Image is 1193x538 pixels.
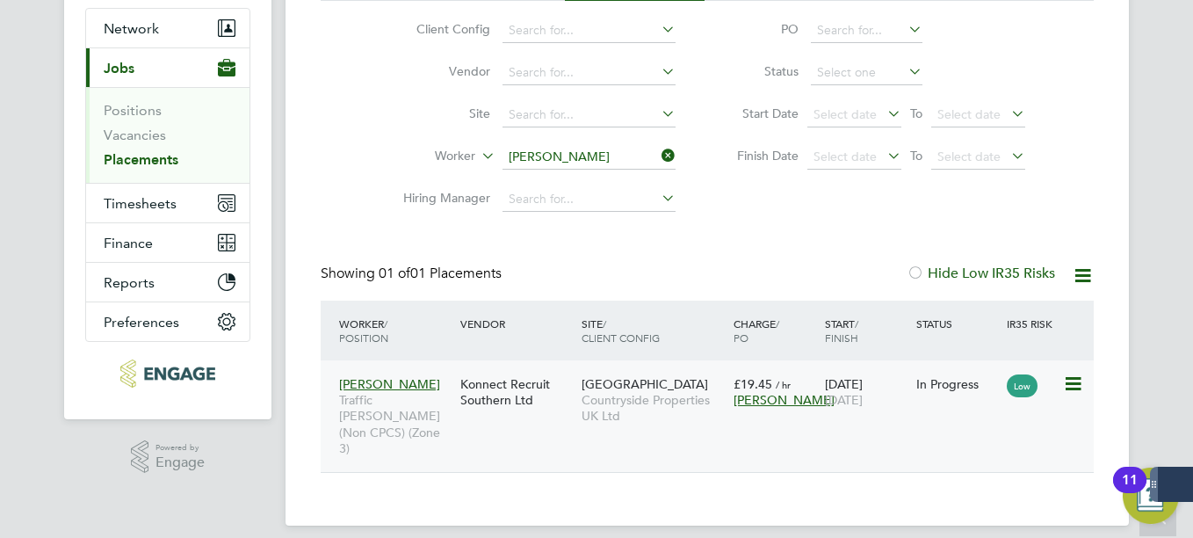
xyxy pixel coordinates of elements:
[734,376,772,392] span: £19.45
[104,314,179,331] span: Preferences
[86,9,249,47] button: Network
[811,18,922,43] input: Search for...
[85,360,250,388] a: Go to home page
[734,316,779,345] span: / PO
[503,18,676,43] input: Search for...
[905,102,928,125] span: To
[729,308,821,353] div: Charge
[86,87,249,183] div: Jobs
[821,367,912,417] div: [DATE]
[104,60,134,76] span: Jobs
[813,106,877,122] span: Select date
[813,149,877,164] span: Select date
[104,274,155,291] span: Reports
[811,61,922,85] input: Select one
[374,148,475,165] label: Worker
[937,149,1001,164] span: Select date
[379,265,410,282] span: 01 of
[104,20,159,37] span: Network
[104,151,178,168] a: Placements
[907,265,1055,282] label: Hide Low IR35 Risks
[503,61,676,85] input: Search for...
[1122,480,1138,503] div: 11
[86,223,249,262] button: Finance
[912,308,1003,339] div: Status
[937,106,1001,122] span: Select date
[821,308,912,353] div: Start
[916,376,999,392] div: In Progress
[776,378,791,391] span: / hr
[719,63,799,79] label: Status
[120,360,214,388] img: konnectrecruit-logo-retina.png
[825,392,863,408] span: [DATE]
[86,184,249,222] button: Timesheets
[389,21,490,37] label: Client Config
[389,63,490,79] label: Vendor
[503,103,676,127] input: Search for...
[719,105,799,121] label: Start Date
[104,195,177,212] span: Timesheets
[86,302,249,341] button: Preferences
[503,145,676,170] input: Search for...
[582,376,708,392] span: [GEOGRAPHIC_DATA]
[339,376,440,392] span: [PERSON_NAME]
[503,187,676,212] input: Search for...
[104,102,162,119] a: Positions
[104,235,153,251] span: Finance
[1123,468,1179,524] button: Open Resource Center, 11 new notifications
[86,48,249,87] button: Jobs
[389,105,490,121] label: Site
[389,190,490,206] label: Hiring Manager
[131,440,206,474] a: Powered byEngage
[86,263,249,302] button: Reports
[1002,308,1063,339] div: IR35 Risk
[577,308,729,353] div: Site
[321,265,505,283] div: Showing
[825,316,858,345] span: / Finish
[719,148,799,164] label: Finish Date
[335,308,456,353] div: Worker
[456,367,577,417] div: Konnect Recruit Southern Ltd
[155,455,205,470] span: Engage
[1007,374,1038,397] span: Low
[335,367,1094,382] a: [PERSON_NAME]Traffic [PERSON_NAME] (Non CPCS) (Zone 3)Konnect Recruit Southern Ltd[GEOGRAPHIC_DAT...
[456,308,577,339] div: Vendor
[379,265,502,282] span: 01 Placements
[719,21,799,37] label: PO
[339,392,452,456] span: Traffic [PERSON_NAME] (Non CPCS) (Zone 3)
[582,392,725,424] span: Countryside Properties UK Ltd
[582,316,660,345] span: / Client Config
[104,127,166,143] a: Vacancies
[905,144,928,167] span: To
[155,440,205,455] span: Powered by
[339,316,388,345] span: / Position
[734,392,835,408] span: [PERSON_NAME]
